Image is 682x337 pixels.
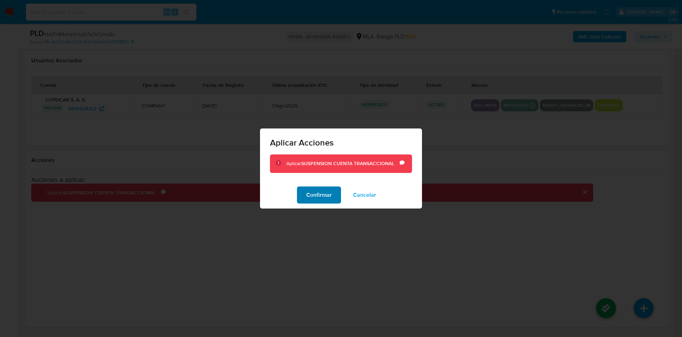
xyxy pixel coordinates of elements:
b: SUSPENSION CUENTA TRANSACCIONAL [301,160,394,167]
button: Cancelar [344,186,385,204]
span: Aplicar Acciones [270,138,412,147]
div: Aplicar [286,160,400,167]
button: Confirmar [297,186,341,204]
span: Cancelar [353,187,376,203]
span: Confirmar [306,187,332,203]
